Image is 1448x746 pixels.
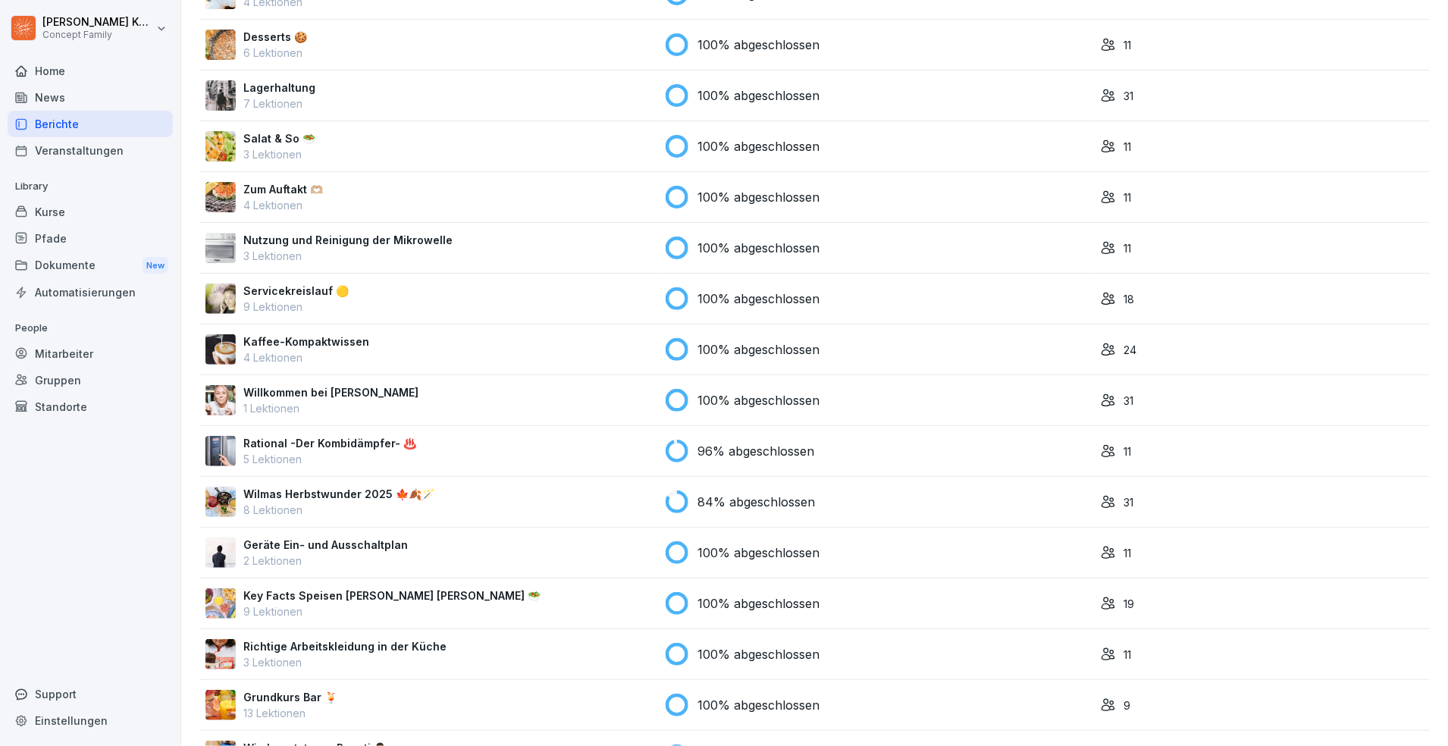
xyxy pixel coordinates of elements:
p: 100% abgeschlossen [697,696,820,714]
p: 31 [1124,494,1133,510]
p: Desserts 🍪 [243,29,307,45]
p: 100% abgeschlossen [697,137,820,155]
p: 100% abgeschlossen [697,645,820,663]
a: Veranstaltungen [8,137,173,164]
p: 11 [1124,139,1131,155]
p: 11 [1124,647,1131,663]
p: Grundkurs Bar 🍹 [243,689,337,705]
p: 100% abgeschlossen [697,36,820,54]
img: z1gxybulsott87c7gxmr5x83.png [205,639,236,669]
img: jc1ievjb437pynzz13nfszya.png [205,690,236,720]
img: przilfagqu39ul8e09m81im9.png [205,436,236,466]
a: Standorte [8,393,173,420]
p: 5 Lektionen [243,451,416,467]
p: Library [8,174,173,199]
p: 7 Lektionen [243,96,315,111]
p: 13 Lektionen [243,705,337,721]
p: 2 Lektionen [243,553,408,569]
p: 3 Lektionen [243,248,453,264]
p: [PERSON_NAME] Knittel [42,16,153,29]
p: 11 [1124,444,1131,459]
p: 31 [1124,88,1133,104]
p: 100% abgeschlossen [697,594,820,613]
p: 8 Lektionen [243,502,434,518]
p: 31 [1124,393,1133,409]
p: 18 [1124,291,1134,307]
p: 4 Lektionen [243,349,369,365]
p: Key Facts Speisen [PERSON_NAME] [PERSON_NAME] 🥗 [243,588,541,603]
img: v4csc243izno476fin1zpb11.png [205,80,236,111]
a: Einstellungen [8,707,173,734]
div: Dokumente [8,252,173,280]
a: Berichte [8,111,173,137]
p: Wilmas Herbstwunder 2025 🍁🍂🪄 [243,486,434,502]
p: 9 [1124,697,1130,713]
img: ypa7uvgezun3840uzme8lu5g.png [205,30,236,60]
p: Servicekreislauf 🟡 [243,283,349,299]
div: New [143,257,168,274]
p: 11 [1124,190,1131,205]
p: Nutzung und Reinigung der Mikrowelle [243,232,453,248]
p: 100% abgeschlossen [697,290,820,308]
a: Kurse [8,199,173,225]
p: 19 [1124,596,1134,612]
p: 84% abgeschlossen [697,493,815,511]
p: People [8,316,173,340]
img: rawlsy19pjvedr3ffoyu7bn0.png [205,182,236,212]
p: 9 Lektionen [243,299,349,315]
a: News [8,84,173,111]
p: 100% abgeschlossen [697,188,820,206]
img: e1c8dawdj9kqyh7at83jaqmp.png [205,131,236,161]
p: Kaffee-Kompaktwissen [243,334,369,349]
p: 6 Lektionen [243,45,307,61]
img: ti9ch2566rhf5goq2xuybur0.png [205,538,236,568]
p: Rational -Der Kombidämpfer- ♨️ [243,435,416,451]
p: 100% abgeschlossen [697,544,820,562]
img: v746e0paqtf9obk4lsso3w1h.png [205,487,236,517]
a: Home [8,58,173,84]
p: 11 [1124,545,1131,561]
p: Lagerhaltung [243,80,315,96]
img: v87k9k5isnb6jqloy4jwk1in.png [205,284,236,314]
img: jidx2dt2kkv0mcr788z888xk.png [205,334,236,365]
p: 11 [1124,37,1131,53]
p: Concept Family [42,30,153,40]
p: 3 Lektionen [243,654,447,670]
p: 24 [1124,342,1136,358]
p: Zum Auftakt 🫶🏼 [243,181,323,197]
p: 100% abgeschlossen [697,340,820,359]
p: 100% abgeschlossen [697,391,820,409]
a: Mitarbeiter [8,340,173,367]
a: Pfade [8,225,173,252]
div: Support [8,681,173,707]
p: 100% abgeschlossen [697,86,820,105]
p: Salat & So 🥗 [243,130,315,146]
p: 11 [1124,240,1131,256]
p: Willkommen bei [PERSON_NAME] [243,384,418,400]
a: Automatisierungen [8,279,173,306]
p: Richtige Arbeitskleidung in der Küche [243,638,447,654]
a: DokumenteNew [8,252,173,280]
p: 100% abgeschlossen [697,239,820,257]
img: fv7e9dvc6c78krzidg338dmj.png [205,385,236,415]
a: Gruppen [8,367,173,393]
p: 96% abgeschlossen [697,442,814,460]
img: ugdxy5t4k9p24q0gnvfm2s1h.png [205,588,236,619]
p: 1 Lektionen [243,400,418,416]
p: 3 Lektionen [243,146,315,162]
p: 9 Lektionen [243,603,541,619]
img: h1lolpoaabqe534qsg7vh4f7.png [205,233,236,263]
p: 4 Lektionen [243,197,323,213]
p: Geräte Ein- und Ausschaltplan [243,537,408,553]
